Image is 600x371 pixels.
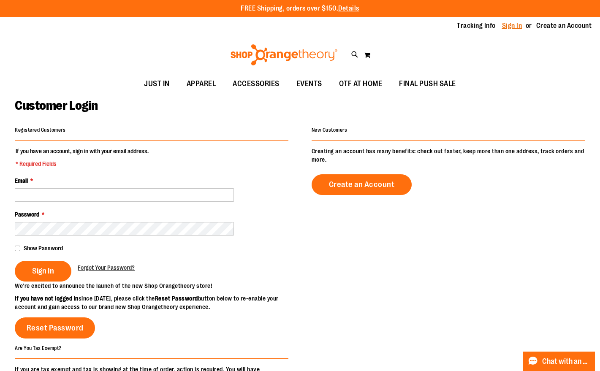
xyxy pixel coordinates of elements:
span: Chat with an Expert [542,357,590,366]
legend: If you have an account, sign in with your email address. [15,147,149,168]
span: Password [15,211,39,218]
span: EVENTS [296,74,322,93]
span: JUST IN [144,74,170,93]
span: Show Password [24,245,63,252]
span: Email [15,177,28,184]
span: * Required Fields [16,160,149,168]
a: Details [338,5,359,12]
a: Reset Password [15,317,95,339]
p: FREE Shipping, orders over $150. [241,4,359,14]
p: since [DATE], please click the button below to re-enable your account and gain access to our bran... [15,294,300,311]
strong: Reset Password [155,295,198,302]
span: Sign In [32,266,54,276]
strong: Are You Tax Exempt? [15,345,62,351]
strong: Registered Customers [15,127,65,133]
strong: New Customers [312,127,348,133]
span: FINAL PUSH SALE [399,74,456,93]
span: Create an Account [329,180,395,189]
span: Customer Login [15,98,98,113]
button: Sign In [15,261,71,282]
strong: If you have not logged in [15,295,79,302]
a: Forgot Your Password? [78,263,135,272]
span: Forgot Your Password? [78,264,135,271]
a: Create an Account [536,21,592,30]
img: Shop Orangetheory [229,44,339,65]
span: ACCESSORIES [233,74,280,93]
span: OTF AT HOME [339,74,383,93]
p: Creating an account has many benefits: check out faster, keep more than one address, track orders... [312,147,585,164]
span: APPAREL [187,74,216,93]
span: Reset Password [27,323,84,333]
a: Sign In [502,21,522,30]
button: Chat with an Expert [523,352,595,371]
a: Tracking Info [457,21,496,30]
p: We’re excited to announce the launch of the new Shop Orangetheory store! [15,282,300,290]
a: Create an Account [312,174,412,195]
